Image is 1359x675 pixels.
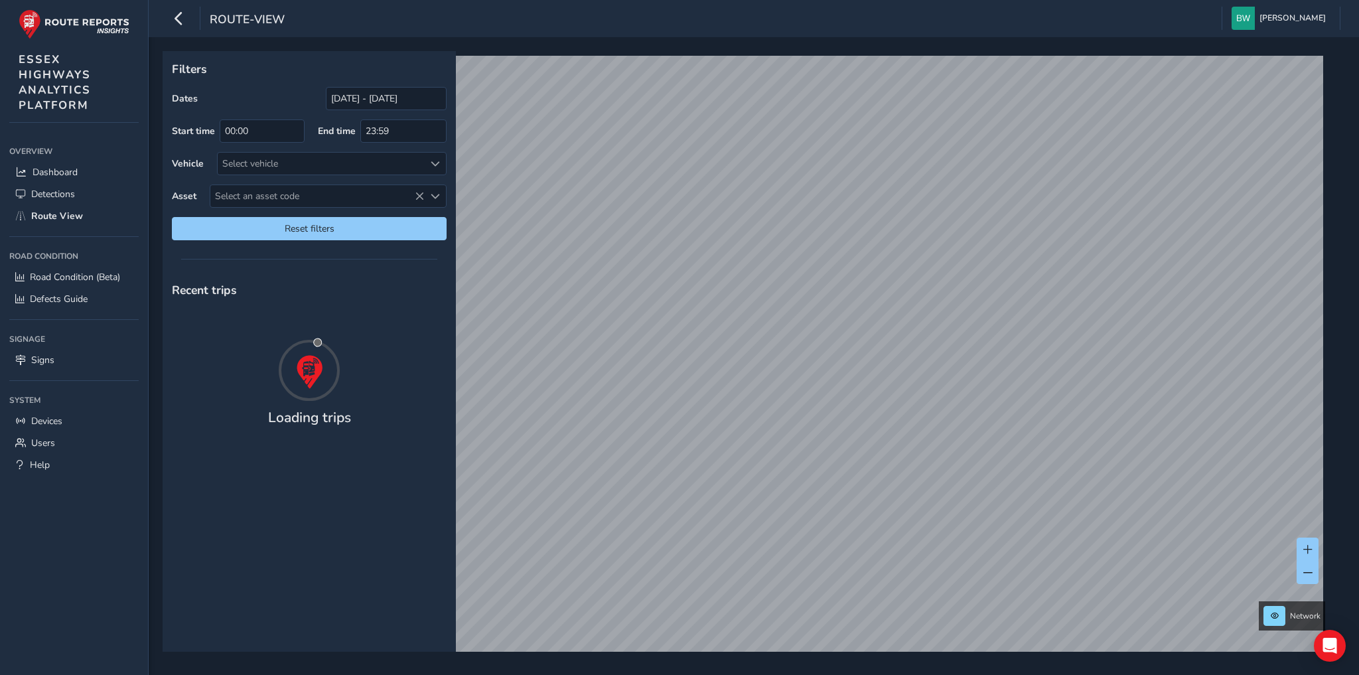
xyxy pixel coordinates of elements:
[1290,611,1321,621] span: Network
[9,410,139,432] a: Devices
[172,282,237,298] span: Recent trips
[172,217,447,240] button: Reset filters
[9,349,139,371] a: Signs
[1314,630,1346,662] div: Open Intercom Messenger
[30,293,88,305] span: Defects Guide
[210,11,285,30] span: route-view
[218,153,424,175] div: Select vehicle
[9,329,139,349] div: Signage
[268,410,351,426] h4: Loading trips
[30,459,50,471] span: Help
[210,185,424,207] span: Select an asset code
[31,210,83,222] span: Route View
[19,9,129,39] img: rr logo
[9,390,139,410] div: System
[424,185,446,207] div: Select an asset code
[1232,7,1330,30] button: [PERSON_NAME]
[31,415,62,427] span: Devices
[33,166,78,179] span: Dashboard
[9,432,139,454] a: Users
[9,205,139,227] a: Route View
[9,266,139,288] a: Road Condition (Beta)
[9,288,139,310] a: Defects Guide
[19,52,91,113] span: ESSEX HIGHWAYS ANALYTICS PLATFORM
[31,188,75,200] span: Detections
[172,92,198,105] label: Dates
[172,60,447,78] p: Filters
[172,125,215,137] label: Start time
[9,246,139,266] div: Road Condition
[31,437,55,449] span: Users
[172,190,196,202] label: Asset
[172,157,204,170] label: Vehicle
[182,222,437,235] span: Reset filters
[1259,7,1326,30] span: [PERSON_NAME]
[167,56,1323,667] canvas: Map
[31,354,54,366] span: Signs
[30,271,120,283] span: Road Condition (Beta)
[318,125,356,137] label: End time
[9,454,139,476] a: Help
[1232,7,1255,30] img: diamond-layout
[9,141,139,161] div: Overview
[9,161,139,183] a: Dashboard
[9,183,139,205] a: Detections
